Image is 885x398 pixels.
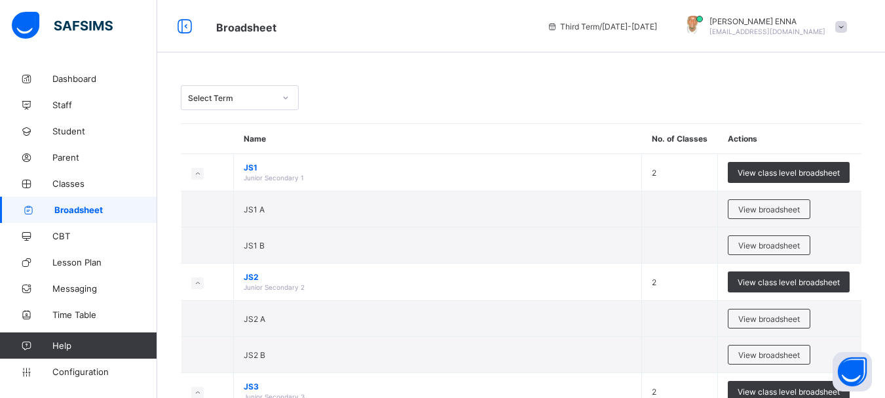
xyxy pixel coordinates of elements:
[738,350,800,360] span: View broadsheet
[728,381,850,391] a: View class level broadsheet
[52,283,157,294] span: Messaging
[547,22,657,31] span: session/term information
[670,16,854,37] div: EMMANUEL ENNA
[52,178,157,189] span: Classes
[709,16,825,26] span: [PERSON_NAME] ENNA
[52,340,157,351] span: Help
[244,350,265,360] span: JS2 B
[12,12,113,39] img: safsims
[244,283,305,291] span: Junior Secondary 2
[738,314,800,324] span: View broadsheet
[728,309,810,319] a: View broadsheet
[52,367,157,377] span: Configuration
[52,100,157,110] span: Staff
[652,168,656,178] span: 2
[652,277,656,287] span: 2
[738,387,840,397] span: View class level broadsheet
[728,199,810,209] a: View broadsheet
[52,152,157,163] span: Parent
[728,345,810,355] a: View broadsheet
[738,241,800,250] span: View broadsheet
[728,162,850,172] a: View class level broadsheet
[234,124,642,154] th: Name
[244,382,631,391] span: JS3
[244,241,265,250] span: JS1 B
[709,28,825,35] span: [EMAIL_ADDRESS][DOMAIN_NAME]
[244,163,631,172] span: JS1
[738,205,800,214] span: View broadsheet
[52,231,157,241] span: CBT
[216,21,276,34] span: Broadsheet
[52,257,157,268] span: Lesson Plan
[718,124,861,154] th: Actions
[52,126,157,136] span: Student
[244,272,631,282] span: JS2
[833,352,872,391] button: Open asap
[244,205,265,214] span: JS1 A
[728,235,810,245] a: View broadsheet
[244,314,265,324] span: JS2 A
[738,168,840,178] span: View class level broadsheet
[52,309,157,320] span: Time Table
[54,205,157,215] span: Broadsheet
[244,174,304,182] span: Junior Secondary 1
[728,271,850,281] a: View class level broadsheet
[738,277,840,287] span: View class level broadsheet
[652,387,656,397] span: 2
[642,124,718,154] th: No. of Classes
[52,73,157,84] span: Dashboard
[188,93,274,103] div: Select Term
